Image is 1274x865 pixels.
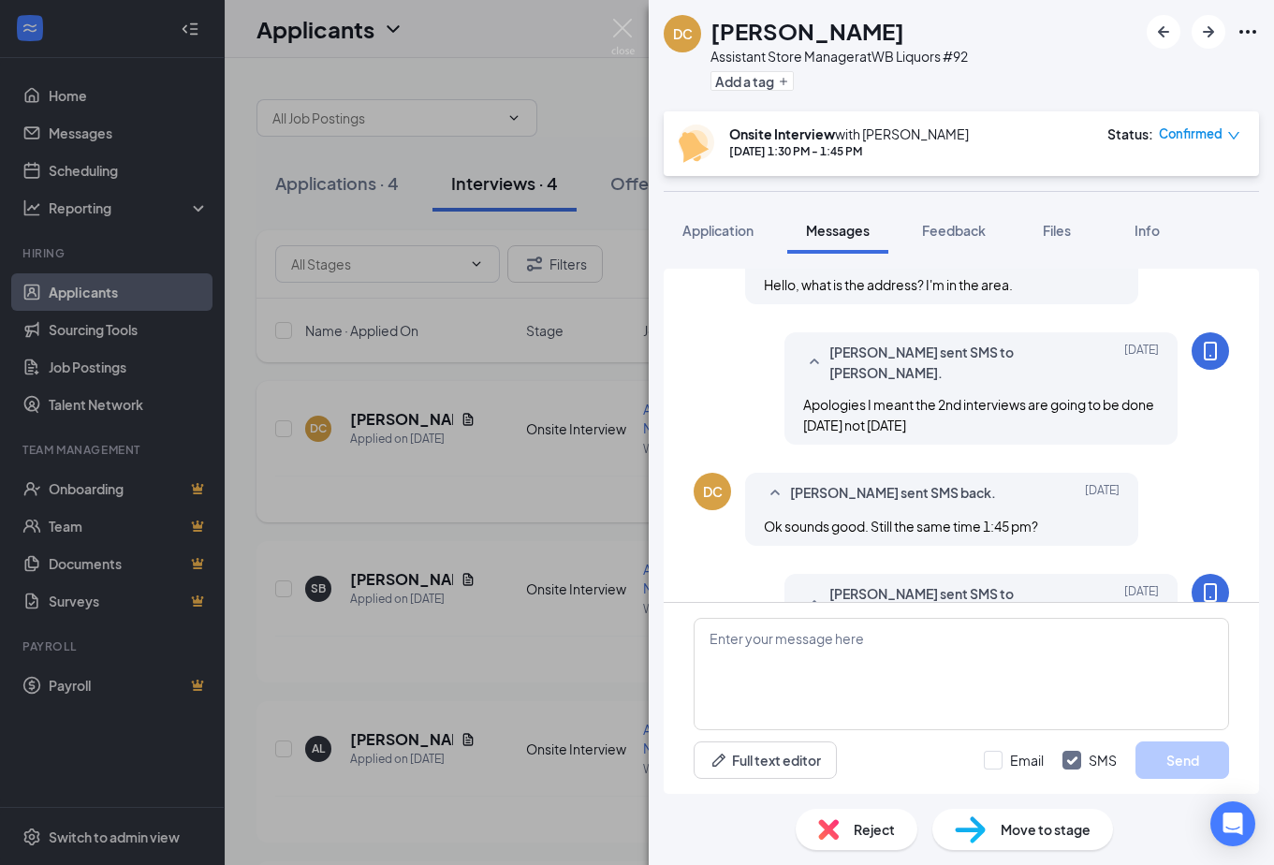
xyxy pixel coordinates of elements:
[803,396,1154,433] span: Apologies I meant the 2nd interviews are going to be done [DATE] not [DATE]
[854,819,895,840] span: Reject
[710,751,728,770] svg: Pen
[1135,741,1229,779] button: Send
[729,125,969,143] div: with [PERSON_NAME]
[710,71,794,91] button: PlusAdd a tag
[1210,801,1255,846] div: Open Intercom Messenger
[806,222,870,239] span: Messages
[1001,819,1091,840] span: Move to stage
[1124,583,1159,624] span: [DATE]
[764,276,1013,293] span: Hello, what is the address? I'm in the area.
[790,482,996,505] span: [PERSON_NAME] sent SMS back.
[778,76,789,87] svg: Plus
[764,518,1038,535] span: Ok sounds good. Still the same time 1:45 pm?
[673,24,693,43] div: DC
[803,351,826,374] svg: SmallChevronUp
[682,222,754,239] span: Application
[1107,125,1153,143] div: Status :
[1135,222,1160,239] span: Info
[703,482,723,501] div: DC
[1197,21,1220,43] svg: ArrowRight
[694,741,837,779] button: Full text editorPen
[729,143,969,159] div: [DATE] 1:30 PM - 1:45 PM
[1159,125,1223,143] span: Confirmed
[803,593,826,615] svg: SmallChevronUp
[1199,581,1222,604] svg: MobileSms
[1237,21,1259,43] svg: Ellipses
[729,125,835,142] b: Onsite Interview
[922,222,986,239] span: Feedback
[710,15,904,47] h1: [PERSON_NAME]
[710,47,968,66] div: Assistant Store Manager at WB Liquors #92
[1147,15,1180,49] button: ArrowLeftNew
[829,583,1075,624] span: [PERSON_NAME] sent SMS to [PERSON_NAME].
[1085,482,1120,505] span: [DATE]
[1199,340,1222,362] svg: MobileSms
[1192,15,1225,49] button: ArrowRight
[1124,342,1159,383] span: [DATE]
[1043,222,1071,239] span: Files
[764,482,786,505] svg: SmallChevronUp
[1152,21,1175,43] svg: ArrowLeftNew
[1227,129,1240,142] span: down
[829,342,1075,383] span: [PERSON_NAME] sent SMS to [PERSON_NAME].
